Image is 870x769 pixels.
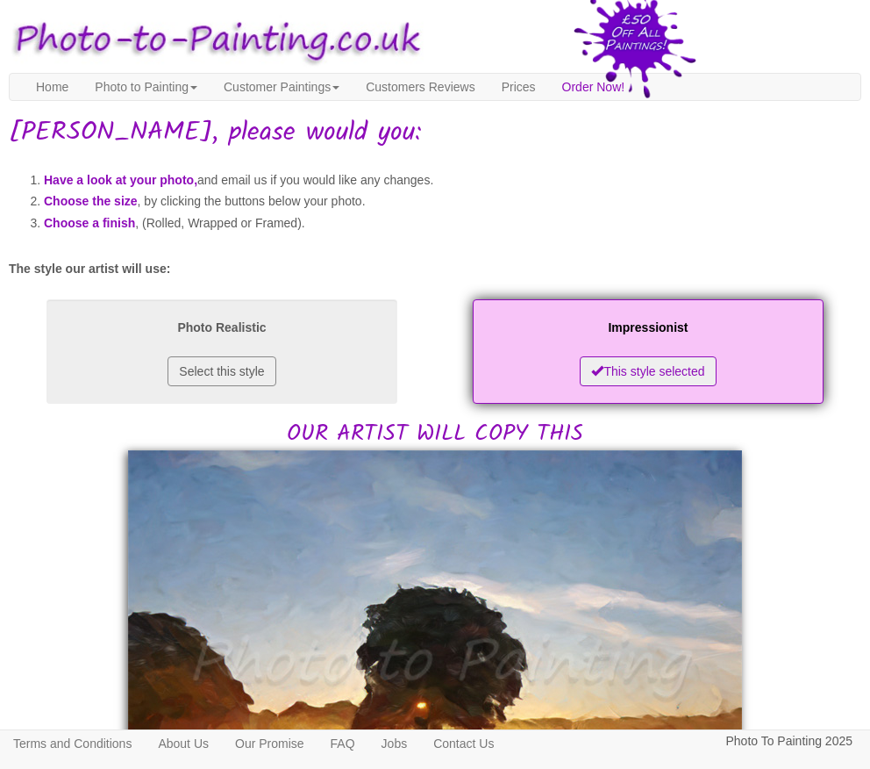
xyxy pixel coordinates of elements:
p: Photo To Painting 2025 [725,730,852,752]
a: Photo to Painting [82,74,210,100]
a: Order Now! [549,74,638,100]
li: , (Rolled, Wrapped or Framed). [44,212,861,234]
a: Jobs [368,730,421,757]
span: Choose the size [44,194,138,208]
a: Our Promise [222,730,317,757]
li: and email us if you would like any changes. [44,169,861,191]
span: Choose a finish [44,216,135,230]
button: Select this style [168,356,275,386]
p: Photo Realistic [64,317,380,339]
a: FAQ [317,730,368,757]
a: Home [23,74,82,100]
span: Have a look at your photo, [44,173,197,187]
button: This style selected [580,356,716,386]
a: Customers Reviews [353,74,488,100]
h2: OUR ARTIST WILL COPY THIS [9,295,861,446]
li: , by clicking the buttons below your photo. [44,190,861,212]
a: Contact Us [420,730,507,757]
p: Impressionist [490,317,806,339]
a: Customer Paintings [210,74,353,100]
a: Prices [488,74,549,100]
h1: [PERSON_NAME], please would you: [9,119,861,147]
a: About Us [145,730,222,757]
label: The style our artist will use: [9,260,170,277]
